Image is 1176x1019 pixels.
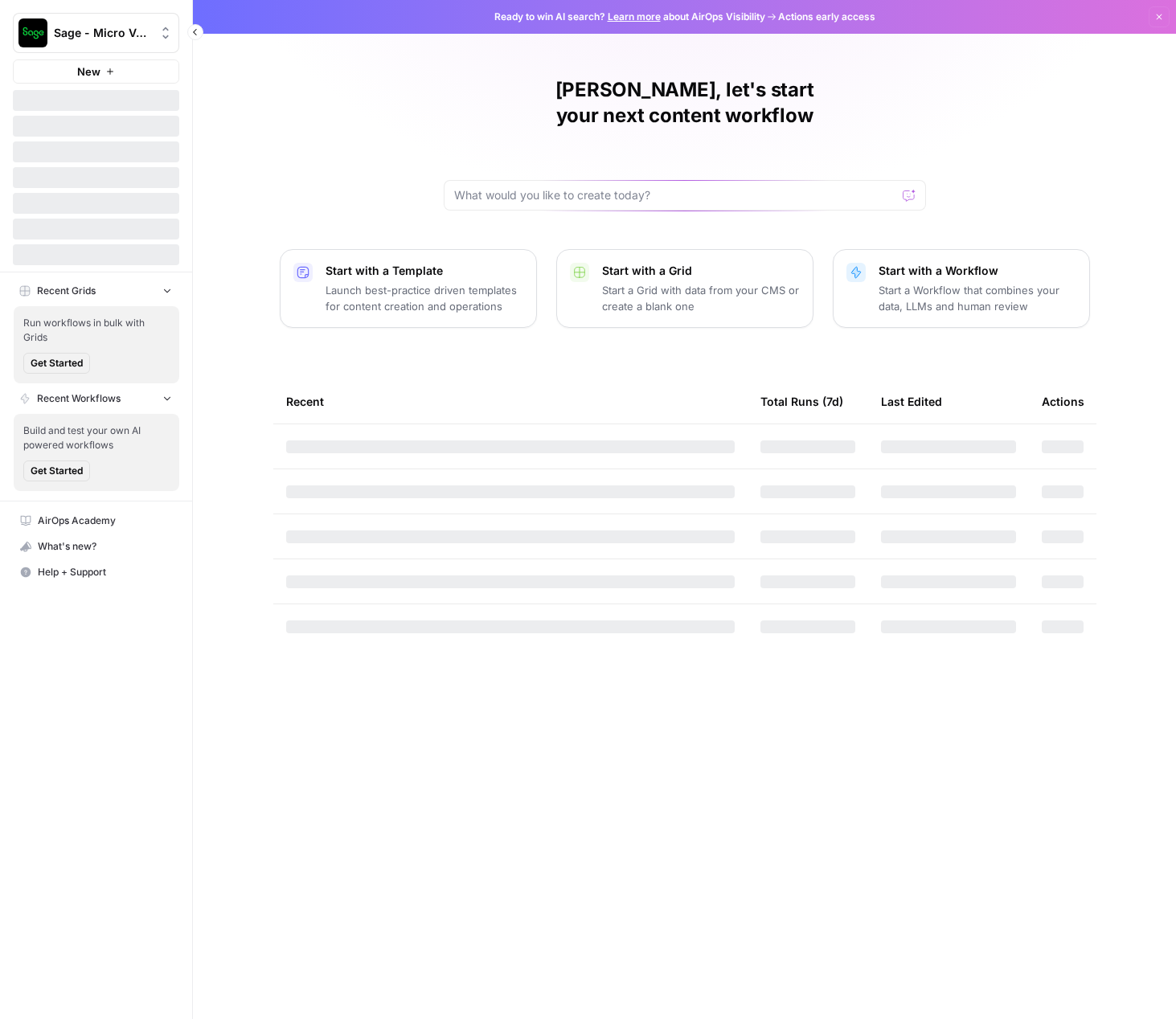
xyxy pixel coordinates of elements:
button: Start with a TemplateLaunch best-practice driven templates for content creation and operations [280,249,537,328]
div: Total Runs (7d) [760,379,843,424]
span: Recent Workflows [37,391,121,406]
span: Run workflows in bulk with Grids [23,316,170,345]
a: AirOps Academy [13,508,179,534]
div: Last Edited [881,379,942,424]
a: Learn more [608,10,661,23]
input: What would you like to create today? [454,187,896,203]
button: What's new? [13,534,179,559]
h1: [PERSON_NAME], let's start your next content workflow [444,77,926,129]
span: Recent Grids [37,284,96,298]
span: Ready to win AI search? about AirOps Visibility [494,10,765,24]
button: Help + Support [13,559,179,585]
p: Start a Grid with data from your CMS or create a blank one [602,282,800,314]
span: Get Started [31,464,83,478]
button: Start with a GridStart a Grid with data from your CMS or create a blank one [556,249,813,328]
button: Recent Grids [13,279,179,303]
button: Start with a WorkflowStart a Workflow that combines your data, LLMs and human review [833,249,1090,328]
button: Get Started [23,460,90,481]
span: AirOps Academy [38,514,172,528]
img: Sage - Micro Verticals Logo [18,18,47,47]
div: Actions [1042,379,1084,424]
button: New [13,59,179,84]
p: Start with a Grid [602,263,800,279]
span: Sage - Micro Verticals [54,25,151,41]
div: What's new? [14,534,178,559]
span: Get Started [31,356,83,370]
button: Recent Workflows [13,387,179,411]
button: Get Started [23,353,90,374]
span: Actions early access [778,10,875,24]
p: Start a Workflow that combines your data, LLMs and human review [879,282,1076,314]
p: Start with a Template [326,263,523,279]
p: Launch best-practice driven templates for content creation and operations [326,282,523,314]
span: Help + Support [38,565,172,579]
div: Recent [286,379,735,424]
button: Workspace: Sage - Micro Verticals [13,13,179,53]
span: Build and test your own AI powered workflows [23,424,170,452]
p: Start with a Workflow [879,263,1076,279]
span: New [77,63,100,80]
